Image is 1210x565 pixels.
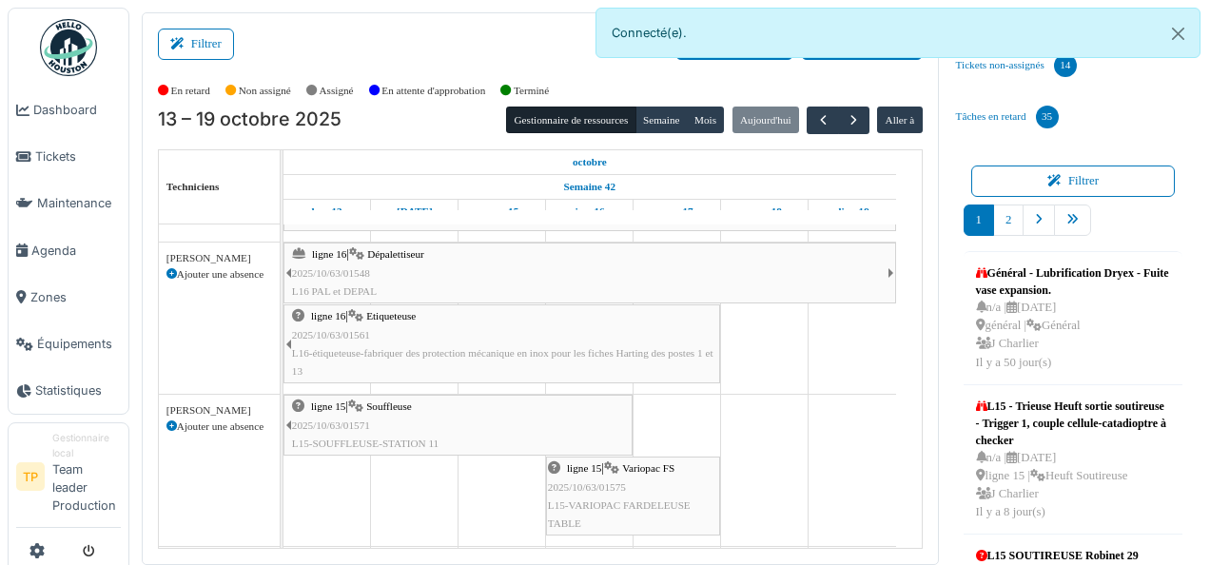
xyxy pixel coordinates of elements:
label: Assigné [320,83,354,99]
div: | [292,398,631,453]
div: [PERSON_NAME] [166,402,272,419]
button: Close [1157,9,1200,59]
button: Précédent [807,107,838,134]
div: Ajouter une absence [166,266,272,282]
div: Général - Lubrification Dryex - Fuite vase expansion. [976,264,1171,299]
a: 15 octobre 2025 [480,200,523,224]
a: 2 [993,205,1024,236]
span: Tickets [35,147,121,166]
span: Dashboard [33,101,121,119]
a: Général - Lubrification Dryex - Fuite vase expansion. n/a |[DATE] général |Général J CharlierIl y... [971,260,1176,377]
span: L16-étiqueteuse-fabriquer des protection mécanique en inox pour les fiches Harting des postes 1 e... [292,347,713,377]
div: Gestionnaire local [52,431,121,460]
div: n/a | [DATE] général | Général J Charlier Il y a 50 jour(s) [976,299,1171,372]
a: 1 [964,205,994,236]
button: Aujourd'hui [732,107,799,133]
div: L15 - Trieuse Heuft sortie soutireuse - Trigger 1, couple cellule-catadioptre à checker [976,398,1171,449]
a: Statistiques [9,367,128,414]
div: 14 [1054,54,1077,77]
a: 18 octobre 2025 [743,200,787,224]
a: L15 - Trieuse Heuft sortie soutireuse - Trigger 1, couple cellule-catadioptre à checker n/a |[DAT... [971,393,1176,527]
span: ligne 15 [311,400,345,412]
h2: 13 – 19 octobre 2025 [158,108,342,131]
span: 2025/10/63/01561 [292,329,370,341]
a: 17 octobre 2025 [656,200,698,224]
div: [PERSON_NAME] [166,250,272,266]
span: L15-SOUFFLEUSE-STATION 11 [292,438,439,449]
a: Zones [9,274,128,321]
button: Aller à [877,107,922,133]
a: Maintenance [9,180,128,226]
a: 13 octobre 2025 [568,150,612,174]
span: ligne 16 [312,248,346,260]
button: Mois [687,107,725,133]
button: Gestionnaire de ressources [506,107,635,133]
label: En attente d'approbation [381,83,485,99]
button: Filtrer [158,29,234,60]
img: Badge_color-CXgf-gQk.svg [40,19,97,76]
a: Dashboard [9,87,128,133]
span: Techniciens [166,181,220,192]
a: 16 octobre 2025 [570,200,610,224]
a: Tickets non-assignés [948,40,1084,91]
a: Tâches en retard [948,91,1066,143]
a: 19 octobre 2025 [830,200,873,224]
span: Statistiques [35,381,121,399]
nav: pager [964,205,1183,251]
span: ligne 15 [567,462,601,474]
li: TP [16,462,45,491]
span: 2025/10/63/01571 [292,419,370,431]
div: n/a | [DATE] ligne 15 | Heuft Soutireuse J Charlier Il y a 8 jour(s) [976,449,1171,522]
a: 13 octobre 2025 [306,200,346,224]
span: Équipements [37,335,121,353]
label: En retard [171,83,210,99]
span: 2025/10/63/01548 [292,267,370,279]
a: 14 octobre 2025 [392,200,438,224]
button: Filtrer [971,166,1176,197]
div: 35 [1036,106,1059,128]
div: Connecté(e). [595,8,1200,58]
a: Tickets [9,133,128,180]
div: L15 SOUTIREUSE Robinet 29 [976,547,1139,564]
label: Non assigné [239,83,291,99]
button: Semaine [635,107,688,133]
span: L16 PAL et DEPAL [292,285,377,297]
span: Maintenance [37,194,121,212]
span: Souffleuse [366,400,412,412]
a: TP Gestionnaire localTeam leader Production [16,431,121,527]
a: Semaine 42 [559,175,620,199]
span: ligne 16 [311,310,345,321]
span: Dépalettiseur [367,248,424,260]
div: Ajouter une absence [166,419,272,435]
span: 2025/10/63/01575 [548,481,626,493]
span: L15-VARIOPAC FARDELEUSE TABLE [548,499,691,529]
span: Zones [30,288,121,306]
div: | [292,307,718,380]
span: Etiqueteuse [366,310,416,321]
button: Suivant [838,107,869,134]
a: Agenda [9,227,128,274]
div: | [548,459,718,533]
label: Terminé [514,83,549,99]
span: Variopac FS [622,462,674,474]
li: Team leader Production [52,431,121,522]
a: Équipements [9,321,128,367]
span: Agenda [31,242,121,260]
div: | [292,245,888,301]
